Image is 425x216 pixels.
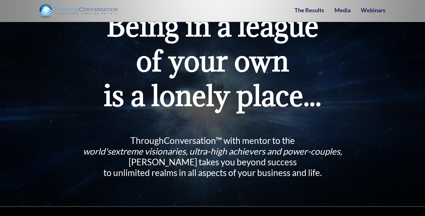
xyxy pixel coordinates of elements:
div: [PERSON_NAME] takes you beyond success [58,156,367,167]
b: is a lonely place... [104,77,321,114]
a: Media [334,7,350,14]
b: of your own [136,43,289,79]
b: Being in a league [107,8,319,44]
span: extreme visionaries, ultra-high achievers and power-couples, [111,146,342,156]
a: Webinars [361,7,385,14]
a: The Results [295,7,324,14]
div: to unlimited realms in all aspects of your business and life. [58,167,367,178]
h2: ThroughConversation™ with mentor to the [58,135,367,178]
i: world's [83,146,342,156]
